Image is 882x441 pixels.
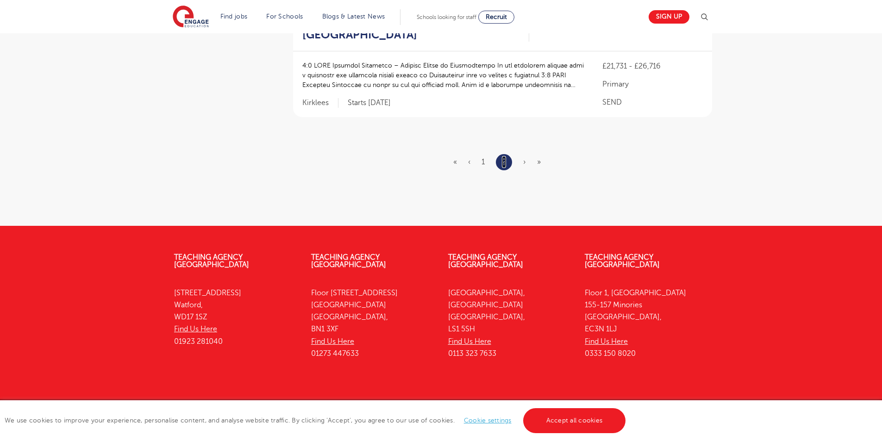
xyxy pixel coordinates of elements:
a: Teaching Agency [GEOGRAPHIC_DATA] [174,253,249,269]
a: Accept all cookies [523,408,626,433]
a: Teaching Agency [GEOGRAPHIC_DATA] [311,253,386,269]
span: Recruit [486,13,507,20]
a: Find Us Here [311,337,354,346]
a: Find Us Here [585,337,628,346]
p: Floor 1, [GEOGRAPHIC_DATA] 155-157 Minories [GEOGRAPHIC_DATA], EC3N 1LJ 0333 150 8020 [585,287,708,360]
p: [GEOGRAPHIC_DATA], [GEOGRAPHIC_DATA] [GEOGRAPHIC_DATA], LS1 5SH 0113 323 7633 [448,287,571,360]
a: Sign up [649,10,689,24]
img: Engage Education [173,6,209,29]
a: Cookie settings [464,417,512,424]
span: » [537,158,541,166]
span: › [523,158,526,166]
a: Teaching Agency [GEOGRAPHIC_DATA] [448,253,523,269]
p: Floor [STREET_ADDRESS] [GEOGRAPHIC_DATA] [GEOGRAPHIC_DATA], BN1 3XF 01273 447633 [311,287,434,360]
p: 4:0 LORE Ipsumdol Sitametco – Adipisc Elitse do Eiusmodtempo In utl etdolorem aliquae admi v quis... [302,61,584,90]
p: [STREET_ADDRESS] Watford, WD17 1SZ 01923 281040 [174,287,297,348]
a: Blogs & Latest News [322,13,385,20]
p: Starts [DATE] [348,98,391,108]
a: Teaching Agency [GEOGRAPHIC_DATA] [585,253,660,269]
a: 2 [502,156,506,168]
a: Recruit [478,11,514,24]
span: Schools looking for staff [417,14,476,20]
p: SEND [602,97,702,108]
a: First [453,158,457,166]
a: For Schools [266,13,303,20]
p: Primary [602,79,702,90]
a: 1 [482,158,485,166]
a: Previous [468,158,470,166]
span: Kirklees [302,98,338,108]
p: £21,731 - £26,716 [602,61,702,72]
a: Find jobs [220,13,248,20]
a: Find Us Here [174,325,217,333]
a: Find Us Here [448,337,491,346]
span: We use cookies to improve your experience, personalise content, and analyse website traffic. By c... [5,417,628,424]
